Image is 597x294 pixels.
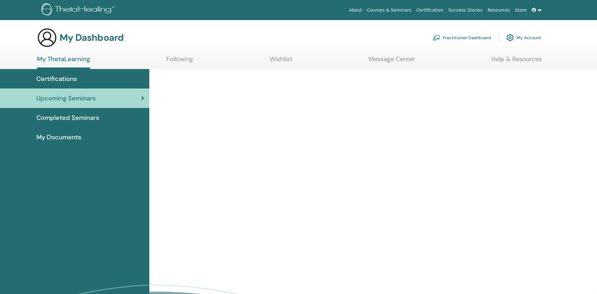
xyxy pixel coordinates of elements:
img: logo.png [41,3,116,17]
a: Resources [485,4,513,16]
a: Wishlist [269,55,292,67]
a: My Account [506,31,541,45]
span: My Documents [36,132,81,142]
span: Upcoming Seminars [36,94,96,103]
img: chalkboard-teacher.svg [433,35,440,40]
h3: My Dashboard [60,32,124,43]
a: Message Center [369,55,415,67]
img: generic-user-icon.jpg [37,28,57,48]
img: cog.svg [506,32,514,43]
a: My ThetaLearning [37,55,90,69]
a: Help & Resources [491,55,542,67]
a: Store [513,4,529,16]
a: Courses & Seminars [365,4,414,16]
a: Certification [414,4,445,16]
span: Completed Seminars [36,113,99,122]
a: About [346,4,364,16]
span: Certifications [36,74,77,83]
a: Success Stories [446,4,485,16]
a: Following [166,55,193,67]
a: Practitioner Dashboard [433,31,491,45]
